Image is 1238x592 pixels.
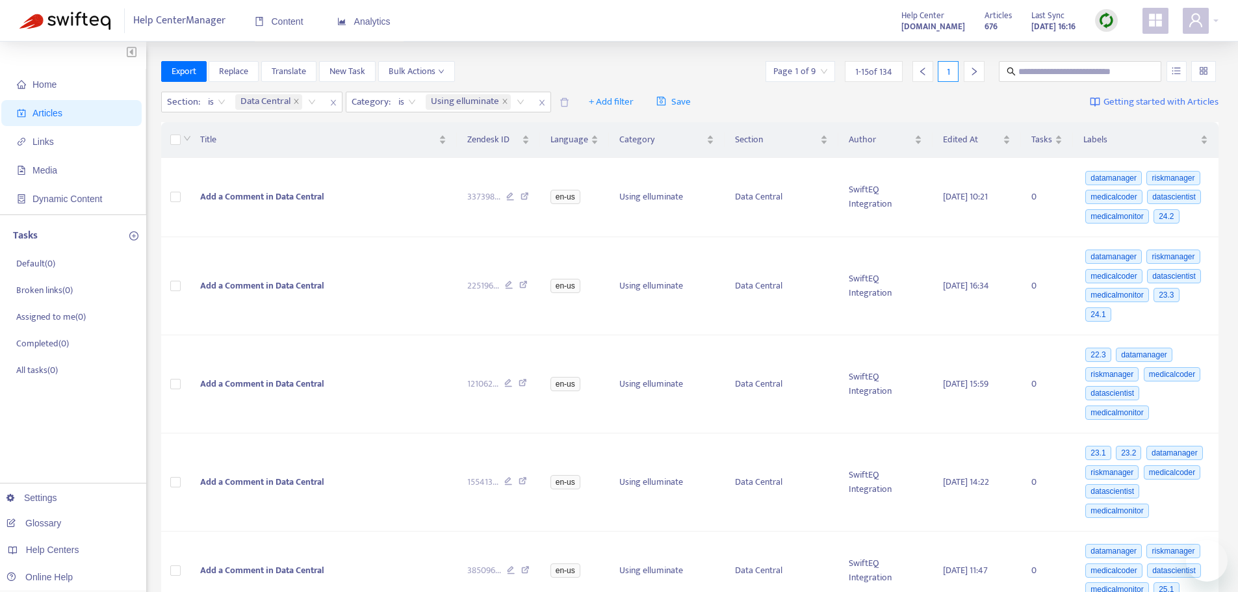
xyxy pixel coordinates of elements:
[1031,19,1076,34] strong: [DATE] 16:16
[32,165,57,175] span: Media
[901,19,965,34] a: [DOMAIN_NAME]
[550,279,580,293] span: en-us
[337,17,346,26] span: area-chart
[838,335,933,433] td: SwiftEQ Integration
[209,61,259,82] button: Replace
[1098,12,1115,29] img: sync.dc5367851b00ba804db3.png
[1085,171,1142,185] span: datamanager
[1154,288,1179,302] span: 23.3
[609,122,725,158] th: Category
[1085,209,1148,224] span: medicalmonitor
[933,122,1021,158] th: Edited At
[1085,386,1139,400] span: datascientist
[550,133,588,147] span: Language
[235,94,302,110] span: Data Central
[609,237,725,335] td: Using elluminate
[1147,269,1201,283] span: datascientist
[735,133,818,147] span: Section
[656,96,666,106] span: save
[1146,171,1200,185] span: riskmanager
[32,108,62,118] span: Articles
[1147,563,1201,578] span: datascientist
[32,136,54,147] span: Links
[467,563,501,578] span: 385096 ...
[129,231,138,240] span: plus-circle
[32,194,102,204] span: Dynamic Content
[1167,61,1187,82] button: unordered-list
[17,137,26,146] span: link
[190,122,457,158] th: Title
[1085,446,1111,460] span: 23.1
[255,16,303,27] span: Content
[1116,446,1141,460] span: 23.2
[325,95,342,110] span: close
[838,158,933,237] td: SwiftEQ Integration
[1083,133,1198,147] span: Labels
[17,109,26,118] span: account-book
[901,8,944,23] span: Help Center
[943,563,988,578] span: [DATE] 11:47
[32,79,57,90] span: Home
[378,61,455,82] button: Bulk Actionsdown
[467,190,500,204] span: 337398 ...
[560,97,569,107] span: delete
[1090,97,1100,107] img: image-link
[943,278,989,293] span: [DATE] 16:34
[1116,348,1172,362] span: datamanager
[6,572,73,582] a: Online Help
[855,65,892,79] span: 1 - 15 of 134
[200,133,436,147] span: Title
[16,257,55,270] p: Default ( 0 )
[1147,190,1201,204] span: datascientist
[1090,92,1219,112] a: Getting started with Articles
[985,19,998,34] strong: 676
[540,122,609,158] th: Language
[1146,544,1200,558] span: riskmanager
[589,94,634,110] span: + Add filter
[19,12,110,30] img: Swifteq
[162,92,202,112] span: Section :
[26,545,79,555] span: Help Centers
[1021,122,1073,158] th: Tasks
[985,8,1012,23] span: Articles
[725,433,838,532] td: Data Central
[16,363,58,377] p: All tasks ( 0 )
[457,122,540,158] th: Zendesk ID
[938,61,959,82] div: 1
[1085,307,1111,322] span: 24.1
[200,189,324,204] span: Add a Comment in Data Central
[1188,12,1204,28] span: user
[219,64,248,79] span: Replace
[200,563,324,578] span: Add a Comment in Data Central
[619,133,704,147] span: Category
[579,92,643,112] button: + Add filter
[502,98,508,106] span: close
[609,158,725,237] td: Using elluminate
[943,133,1000,147] span: Edited At
[389,64,445,79] span: Bulk Actions
[319,61,376,82] button: New Task
[1007,67,1016,76] span: search
[467,133,519,147] span: Zendesk ID
[431,94,499,110] span: Using elluminate
[1085,563,1142,578] span: medicalcoder
[467,377,498,391] span: 121062 ...
[1021,237,1073,335] td: 0
[17,166,26,175] span: file-image
[438,68,445,75] span: down
[609,433,725,532] td: Using elluminate
[467,475,498,489] span: 155413 ...
[1085,190,1142,204] span: medicalcoder
[426,94,511,110] span: Using elluminate
[970,67,979,76] span: right
[647,92,701,112] button: saveSave
[1085,288,1148,302] span: medicalmonitor
[1021,335,1073,433] td: 0
[725,335,838,433] td: Data Central
[838,433,933,532] td: SwiftEQ Integration
[200,376,324,391] span: Add a Comment in Data Central
[240,94,290,110] span: Data Central
[849,133,912,147] span: Author
[656,94,691,110] span: Save
[1085,348,1111,362] span: 22.3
